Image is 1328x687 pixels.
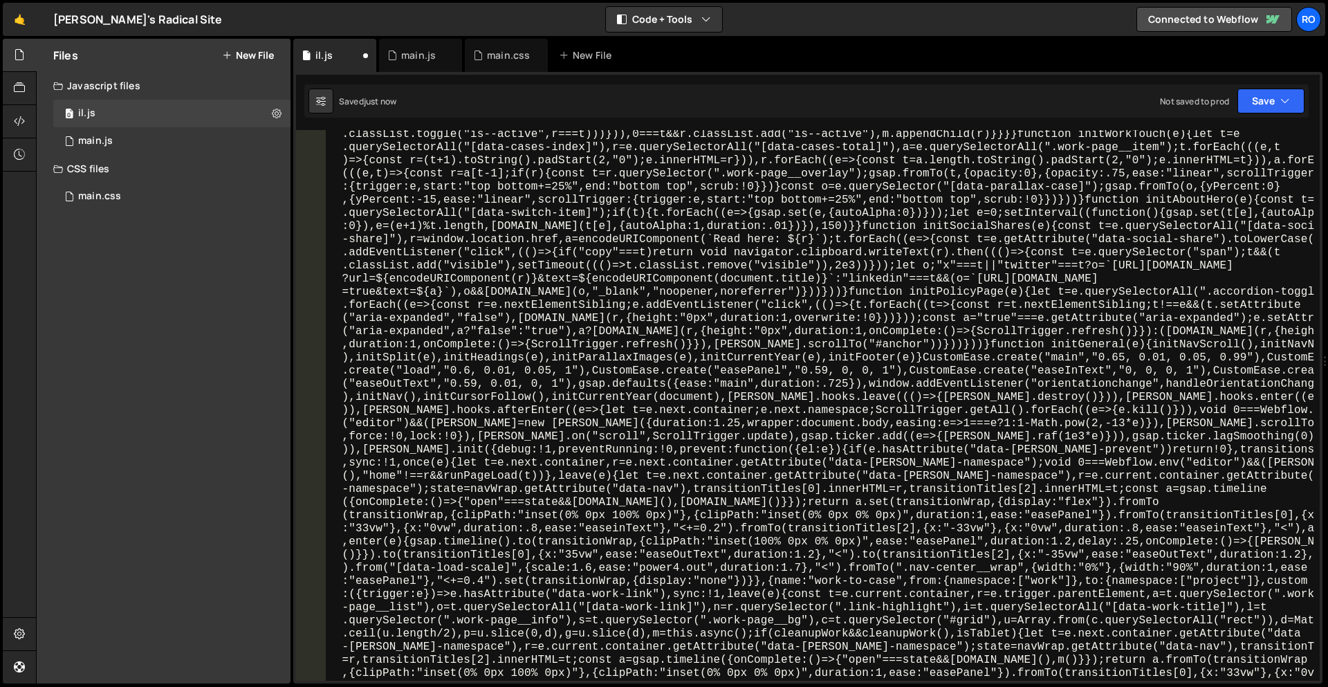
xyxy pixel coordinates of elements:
[401,48,436,62] div: main.js
[65,109,73,120] span: 0
[487,48,530,62] div: main.css
[559,48,617,62] div: New File
[1296,7,1321,32] a: Ro
[1136,7,1292,32] a: Connected to Webflow
[606,7,722,32] button: Code + Tools
[53,100,290,127] div: 16726/45827.js
[339,95,396,107] div: Saved
[78,190,121,203] div: main.css
[78,135,113,147] div: main.js
[53,48,78,63] h2: Files
[364,95,396,107] div: just now
[53,11,222,28] div: [PERSON_NAME]'s Radical Site
[315,48,333,62] div: il.js
[222,50,274,61] button: New File
[1160,95,1229,107] div: Not saved to prod
[53,127,290,155] div: 16726/45737.js
[53,183,290,210] div: 16726/45739.css
[37,155,290,183] div: CSS files
[78,107,95,120] div: il.js
[1237,89,1304,113] button: Save
[3,3,37,36] a: 🤙
[37,72,290,100] div: Javascript files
